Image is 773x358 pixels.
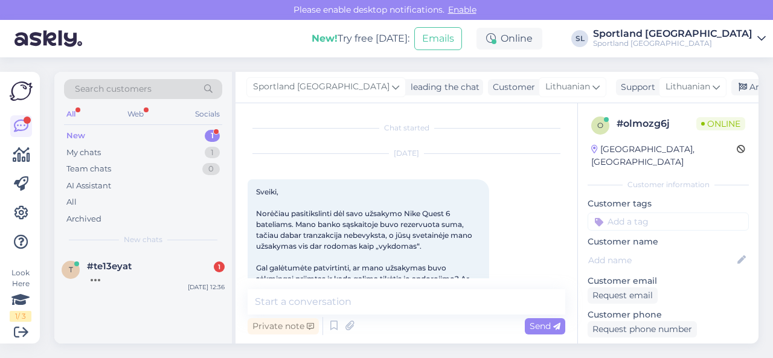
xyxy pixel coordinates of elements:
a: Sportland [GEOGRAPHIC_DATA]Sportland [GEOGRAPHIC_DATA] [593,29,766,48]
div: Private note [248,318,319,334]
div: SL [571,30,588,47]
div: 1 [205,130,220,142]
div: 1 / 3 [10,311,31,322]
div: Chat started [248,123,565,133]
div: [DATE] 12:36 [188,283,225,292]
span: Lithuanian [545,80,590,94]
div: My chats [66,147,101,159]
input: Add name [588,254,735,267]
span: Lithuanian [666,80,710,94]
div: # olmozg6j [617,117,696,131]
div: 1 [205,147,220,159]
div: Web [125,106,146,122]
button: Emails [414,27,462,50]
span: Online [696,117,745,130]
span: Search customers [75,83,152,95]
span: Sportland [GEOGRAPHIC_DATA] [253,80,390,94]
img: Askly Logo [10,82,33,101]
span: Send [530,321,560,331]
div: Sportland [GEOGRAPHIC_DATA] [593,29,752,39]
div: Online [476,28,542,50]
span: Enable [444,4,480,15]
p: Customer phone [588,308,749,321]
div: 0 [202,163,220,175]
div: [DATE] [248,148,565,159]
span: o [597,121,603,130]
div: 1 [214,261,225,272]
p: Customer name [588,235,749,248]
p: Customer email [588,275,749,287]
div: All [64,106,78,122]
div: All [66,196,77,208]
div: Archived [66,213,101,225]
div: Look Here [10,267,31,322]
span: #te13eyat [87,261,132,272]
p: Customer tags [588,197,749,210]
div: Support [616,81,655,94]
div: Customer [488,81,535,94]
div: Team chats [66,163,111,175]
p: Visited pages [588,342,749,355]
div: Try free [DATE]: [312,31,409,46]
div: Request email [588,287,658,304]
div: New [66,130,85,142]
div: [GEOGRAPHIC_DATA], [GEOGRAPHIC_DATA] [591,143,737,168]
input: Add a tag [588,213,749,231]
div: leading the chat [406,81,480,94]
div: Request phone number [588,321,697,337]
span: Sveiki, Norėčiau pasitikslinti dėl savo užsakymo Nike Quest 6 bateliams. Mano banko sąskaitoje bu... [256,187,474,327]
span: New chats [124,234,162,245]
div: AI Assistant [66,180,111,192]
div: Socials [193,106,222,122]
b: New! [312,33,338,44]
div: Sportland [GEOGRAPHIC_DATA] [593,39,752,48]
div: Customer information [588,179,749,190]
span: t [69,265,73,274]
